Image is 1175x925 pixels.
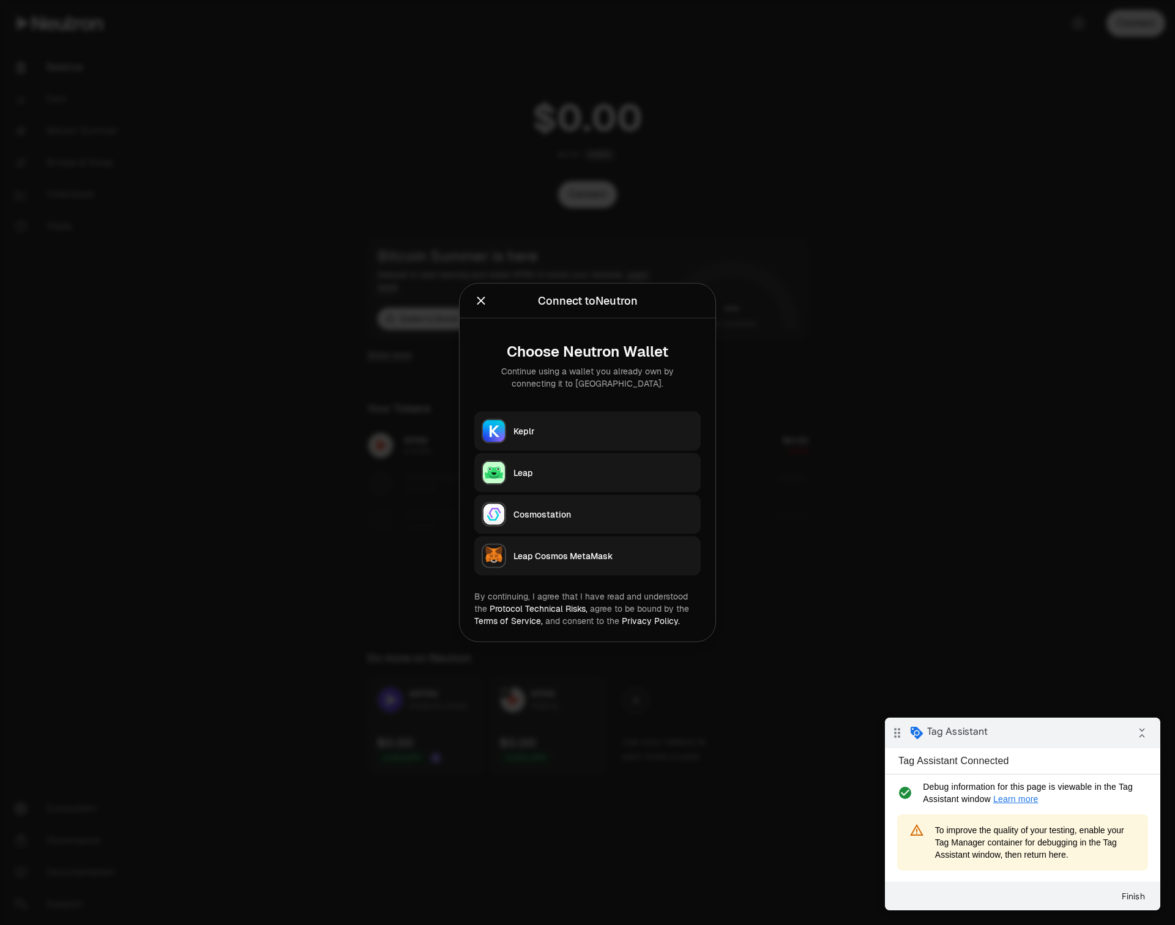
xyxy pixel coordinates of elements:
div: Leap Cosmos MetaMask [513,550,693,562]
div: By continuing, I agree that I have read and understood the agree to be bound by the and consent t... [474,590,701,627]
div: Connect to Neutron [538,292,638,310]
img: Leap Cosmos MetaMask [483,545,505,567]
span: To improve the quality of your testing, enable your Tag Manager container for debugging in the Ta... [50,106,251,143]
div: Choose Neutron Wallet [484,343,691,360]
div: Leap [513,467,693,479]
a: Terms of Service, [474,615,543,626]
img: Leap [483,462,505,484]
img: Cosmostation [483,503,505,526]
button: Finish [226,168,270,190]
button: Leap Cosmos MetaMaskLeap Cosmos MetaMask [474,537,701,576]
a: Learn more [108,76,154,86]
button: Close [474,292,488,310]
button: CosmostationCosmostation [474,495,701,534]
a: Protocol Technical Risks, [490,603,587,614]
span: Debug information for this page is viewable in the Tag Assistant window [38,63,255,87]
i: check_circle [10,63,30,87]
img: Keplr [483,420,505,442]
button: LeapLeap [474,453,701,492]
button: KeplrKeplr [474,412,701,451]
div: Continue using a wallet you already own by connecting it to [GEOGRAPHIC_DATA]. [484,365,691,390]
div: Cosmostation [513,508,693,521]
i: Collapse debug badge [245,3,269,28]
a: Privacy Policy. [622,615,680,626]
div: Keplr [513,425,693,437]
i: warning_amber [22,100,42,125]
span: Tag Assistant [42,8,103,20]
